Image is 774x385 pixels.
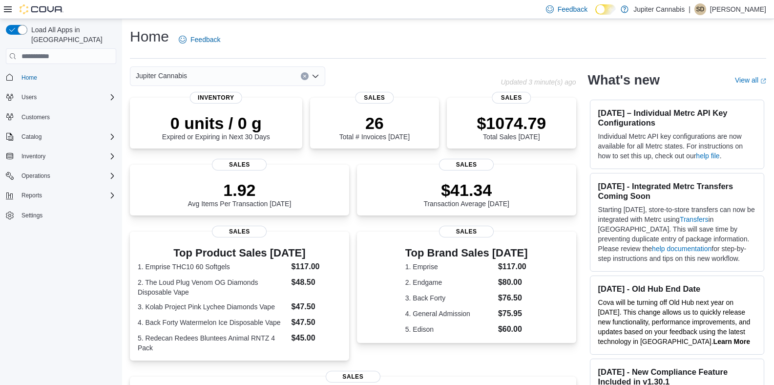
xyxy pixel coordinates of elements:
span: Sales [326,371,380,383]
span: Sales [355,92,394,104]
p: $41.34 [423,180,509,200]
dt: 4. General Admission [405,309,494,319]
span: Sales [212,159,267,171]
span: Home [21,74,37,82]
span: Operations [18,170,116,182]
a: Transfers [680,215,709,223]
span: Catalog [18,131,116,143]
button: Clear input [301,72,309,80]
dd: $60.00 [498,323,528,335]
button: Catalog [2,130,120,144]
span: Sales [439,159,494,171]
dt: 3. Kolab Project Pink Lychee Diamonds Vape [138,302,288,312]
span: Feedback [558,4,587,14]
button: Customers [2,110,120,124]
dt: 5. Edison [405,324,494,334]
a: Home [18,72,41,84]
span: Home [18,71,116,83]
span: Operations [21,172,50,180]
div: Transaction Average [DATE] [423,180,509,208]
dt: 2. The Loud Plug Venom OG Diamonds Disposable Vape [138,278,288,297]
p: 26 [339,113,410,133]
a: Settings [18,210,46,221]
span: Users [18,91,116,103]
span: Feedback [190,35,220,44]
dd: $117.00 [498,261,528,273]
span: Inventory [18,150,116,162]
span: Jupiter Cannabis [136,70,187,82]
dt: 1. Emprise [405,262,494,272]
button: Home [2,70,120,84]
span: Catalog [21,133,42,141]
dd: $47.50 [292,317,341,328]
button: Open list of options [312,72,319,80]
span: SD [696,3,705,15]
span: Sales [212,226,267,237]
dt: 3. Back Forty [405,293,494,303]
a: Learn More [713,338,750,345]
svg: External link [760,78,766,84]
p: | [689,3,690,15]
button: Inventory [18,150,49,162]
p: Jupiter Cannabis [633,3,685,15]
dd: $80.00 [498,277,528,288]
button: Inventory [2,150,120,163]
p: Individual Metrc API key configurations are now available for all Metrc states. For instructions ... [598,131,756,161]
dt: 2. Endgame [405,278,494,287]
dd: $48.50 [292,277,341,288]
h3: Top Product Sales [DATE] [138,247,341,259]
a: Feedback [175,30,224,49]
span: Users [21,93,37,101]
button: Reports [18,190,46,201]
div: Sara D [694,3,706,15]
a: Customers [18,111,54,123]
div: Expired or Expiring in Next 30 Days [162,113,270,141]
span: Sales [492,92,531,104]
span: Settings [18,209,116,221]
button: Catalog [18,131,45,143]
h2: What's new [588,72,660,88]
button: Reports [2,189,120,202]
button: Users [18,91,41,103]
p: Updated 3 minute(s) ago [501,78,576,86]
button: Settings [2,208,120,222]
dd: $75.95 [498,308,528,320]
span: Inventory [190,92,242,104]
div: Avg Items Per Transaction [DATE] [188,180,291,208]
dd: $45.00 [292,332,341,344]
span: Reports [18,190,116,201]
span: Cova will be turning off Old Hub next year on [DATE]. This change allows us to quickly release ne... [598,299,751,345]
p: Starting [DATE], store-to-store transfers can now be integrated with Metrc using in [GEOGRAPHIC_D... [598,205,756,263]
nav: Complex example [6,66,116,248]
div: Total Sales [DATE] [477,113,546,141]
h3: [DATE] - Old Hub End Date [598,284,756,294]
p: $1074.79 [477,113,546,133]
button: Users [2,90,120,104]
dt: 5. Redecan Redees Bluntees Animal RNTZ 4 Pack [138,333,288,353]
p: [PERSON_NAME] [710,3,766,15]
img: Cova [20,4,63,14]
dd: $117.00 [292,261,341,273]
h3: Top Brand Sales [DATE] [405,247,528,259]
span: Load All Apps in [GEOGRAPHIC_DATA] [27,25,116,44]
span: Inventory [21,152,45,160]
span: Settings [21,212,42,219]
a: help file [696,152,719,160]
h3: [DATE] - Integrated Metrc Transfers Coming Soon [598,181,756,201]
span: Sales [439,226,494,237]
dt: 4. Back Forty Watermelon Ice Disposable Vape [138,318,288,327]
h1: Home [130,27,169,46]
span: Reports [21,192,42,199]
a: View allExternal link [735,76,766,84]
dd: $76.50 [498,292,528,304]
div: Total # Invoices [DATE] [339,113,410,141]
button: Operations [18,170,54,182]
dd: $47.50 [292,301,341,313]
span: Customers [18,111,116,123]
h3: [DATE] – Individual Metrc API Key Configurations [598,108,756,128]
a: help documentation [652,245,711,253]
p: 0 units / 0 g [162,113,270,133]
button: Operations [2,169,120,183]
